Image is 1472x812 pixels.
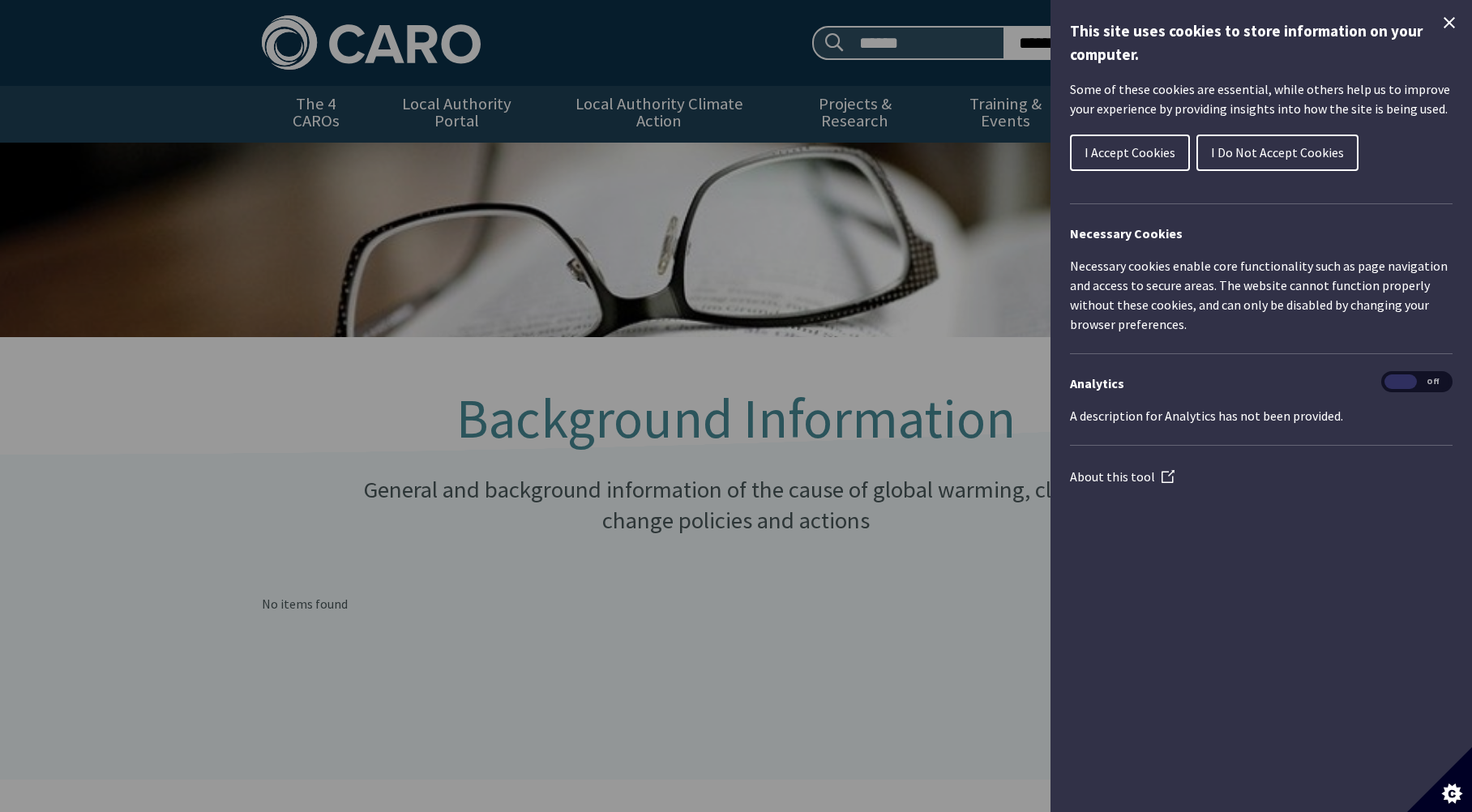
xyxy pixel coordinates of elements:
[1070,135,1190,171] button: I Accept Cookies
[1070,256,1453,334] p: Necessary cookies enable core functionality such as page navigation and access to secure areas. T...
[1070,79,1453,118] p: Some of these cookies are essential, while others help us to improve your experience by providing...
[1384,374,1417,390] span: On
[1070,19,1453,66] h1: This site uses cookies to store information on your computer.
[1070,374,1453,393] h3: Analytics
[1211,144,1344,160] span: I Do Not Accept Cookies
[1196,135,1359,171] button: I Do Not Accept Cookies
[1070,406,1453,425] p: A description for Analytics has not been provided.
[1070,224,1453,243] h2: Necessary Cookies
[1085,144,1175,160] span: I Accept Cookies
[1407,747,1472,812] button: Set cookie preferences
[1417,374,1449,390] span: Off
[1070,468,1175,485] a: About this tool
[1440,13,1459,32] button: Close Cookie Control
